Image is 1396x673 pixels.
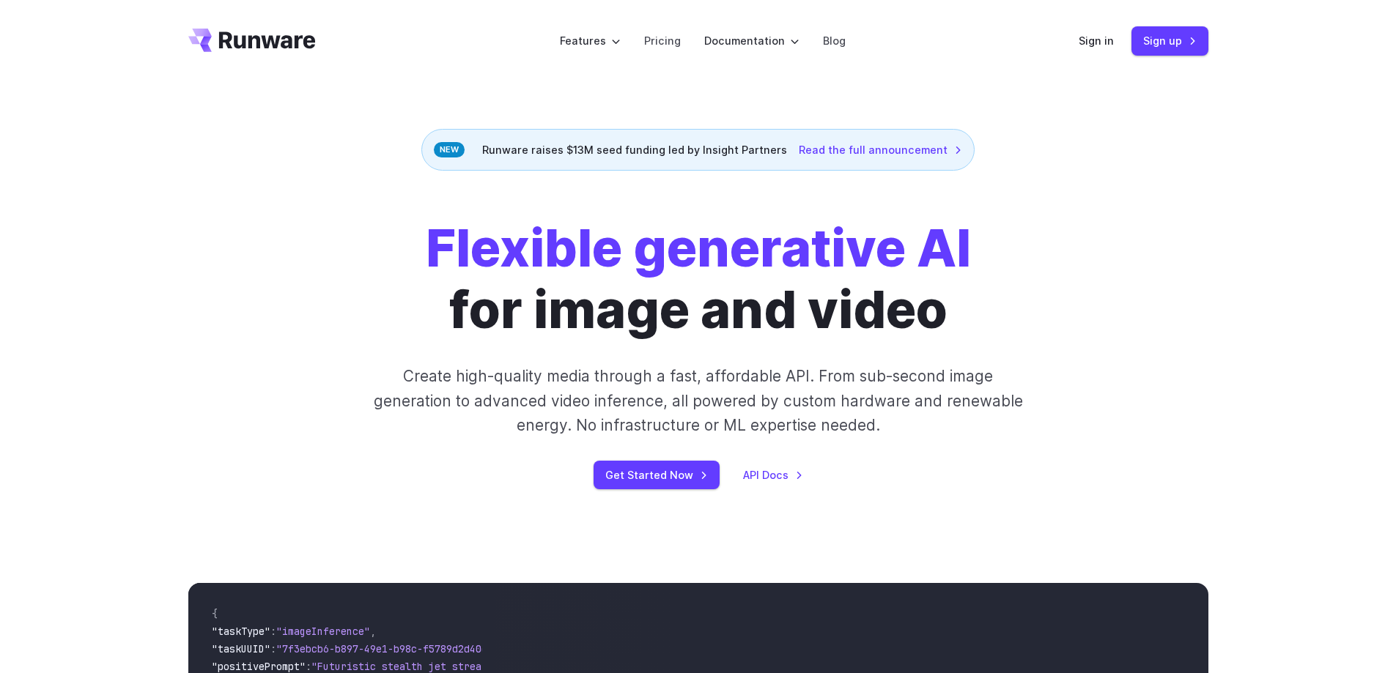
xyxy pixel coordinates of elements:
[212,625,270,638] span: "taskType"
[276,625,370,638] span: "imageInference"
[188,29,316,52] a: Go to /
[799,141,962,158] a: Read the full announcement
[594,461,720,489] a: Get Started Now
[270,625,276,638] span: :
[421,129,975,171] div: Runware raises $13M seed funding led by Insight Partners
[372,364,1024,437] p: Create high-quality media through a fast, affordable API. From sub-second image generation to adv...
[276,642,499,655] span: "7f3ebcb6-b897-49e1-b98c-f5789d2d40d7"
[1131,26,1208,55] a: Sign up
[370,625,376,638] span: ,
[1079,32,1114,49] a: Sign in
[212,607,218,620] span: {
[306,660,311,673] span: :
[270,642,276,655] span: :
[426,217,971,341] h1: for image and video
[212,660,306,673] span: "positivePrompt"
[704,32,799,49] label: Documentation
[212,642,270,655] span: "taskUUID"
[743,466,803,483] a: API Docs
[311,660,845,673] span: "Futuristic stealth jet streaking through a neon-lit cityscape with glowing purple exhaust"
[560,32,621,49] label: Features
[426,217,971,279] strong: Flexible generative AI
[644,32,681,49] a: Pricing
[823,32,846,49] a: Blog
